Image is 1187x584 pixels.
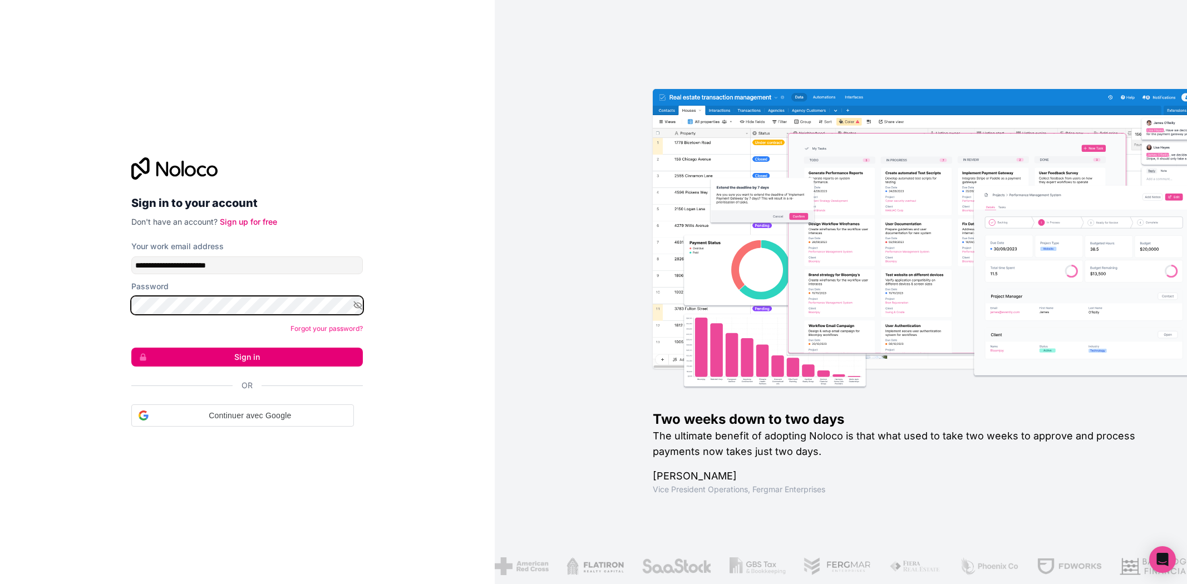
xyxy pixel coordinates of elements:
[242,380,253,391] span: Or
[290,324,363,333] a: Forgot your password?
[1149,546,1176,573] div: Open Intercom Messenger
[653,468,1151,484] h1: [PERSON_NAME]
[653,428,1151,459] h2: The ultimate benefit of adopting Noloco is that what used to take two weeks to approve and proces...
[642,557,712,575] img: /assets/saastock-C6Zbiodz.png
[131,217,218,226] span: Don't have an account?
[653,484,1151,495] h1: Vice President Operations , Fergmar Enterprises
[804,557,871,575] img: /assets/fergmar-CudnrXN5.png
[131,404,354,427] div: Continuer avec Google
[131,296,363,314] input: Password
[729,557,786,575] img: /assets/gbstax-C-GtDUiK.png
[131,348,363,367] button: Sign in
[220,217,277,226] a: Sign up for free
[153,410,347,422] span: Continuer avec Google
[959,557,1019,575] img: /assets/phoenix-BREaitsQ.png
[494,557,548,575] img: /assets/american-red-cross-BAupjrZR.png
[131,281,169,292] label: Password
[131,256,363,274] input: Email address
[131,241,224,252] label: Your work email address
[131,193,363,213] h2: Sign in to your account
[889,557,941,575] img: /assets/fiera-fwj2N5v4.png
[566,557,623,575] img: /assets/flatiron-C8eUkumj.png
[653,410,1151,428] h1: Two weeks down to two days
[1037,557,1102,575] img: /assets/fdworks-Bi04fVtw.png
